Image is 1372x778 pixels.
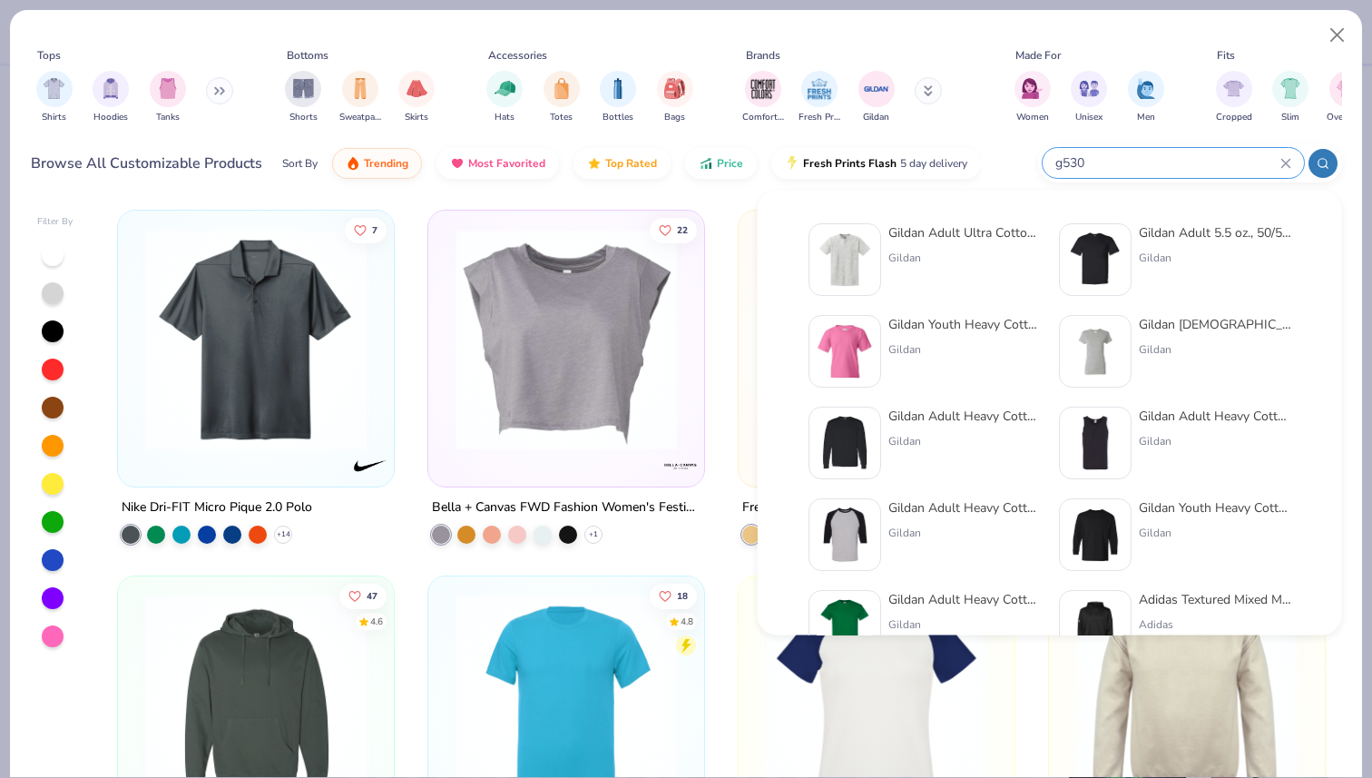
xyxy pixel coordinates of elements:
div: Nike Dri-FIT Micro Pique 2.0 Polo [122,497,312,519]
span: Gildan [863,111,889,124]
div: filter for Comfort Colors [742,71,784,124]
div: Gildan [1139,250,1291,266]
button: filter button [544,71,580,124]
img: Shirts Image [44,78,64,99]
img: fea30bab-9cee-4a4f-98cb-187d2db77708 [686,229,926,450]
img: 77eabb68-d7c7-41c9-adcb-b25d48f707fa [817,231,873,288]
div: Bella + Canvas FWD Fashion Women's Festival Crop Tank [432,497,701,519]
span: 5 day delivery [900,153,967,174]
div: Gildan Youth Heavy Cotton 5.3 Oz. Long-Sleeve T-Shirt [1139,498,1291,517]
div: filter for Hoodies [93,71,129,124]
div: Brands [746,47,780,64]
img: 21fda654-1eb2-4c2c-b188-be26a870e180 [136,229,376,450]
img: eeb6cdad-aebe-40d0-9a4b-833d0f822d02 [817,415,873,471]
img: Bags Image [664,78,684,99]
div: filter for Slim [1272,71,1308,124]
div: Made For [1015,47,1061,64]
span: Cropped [1216,111,1252,124]
span: Price [717,156,743,171]
div: filter for Shorts [285,71,321,124]
span: Shorts [289,111,318,124]
div: Gildan Adult Heavy Cotton™ 5.3 Oz. 3/4-Raglan Sleeve T-Shirt [888,498,1041,517]
div: Sort By [282,155,318,172]
img: Women Image [1022,78,1043,99]
span: 18 [677,591,688,600]
div: filter for Tanks [150,71,186,124]
div: Gildan [888,525,1041,541]
img: Totes Image [552,78,572,99]
span: + 1 [589,529,598,540]
span: Most Favorited [468,156,545,171]
button: filter button [600,71,636,124]
button: Top Rated [573,148,671,179]
button: Price [685,148,757,179]
button: filter button [339,71,381,124]
img: Tanks Image [158,78,178,99]
img: TopRated.gif [587,156,602,171]
button: filter button [285,71,321,124]
span: Oversized [1327,111,1367,124]
img: Bottles Image [608,78,628,99]
button: Most Favorited [436,148,559,179]
span: Fresh Prints [799,111,840,124]
div: filter for Unisex [1071,71,1107,124]
span: Top Rated [605,156,657,171]
div: Gildan [1139,525,1291,541]
button: Like [340,583,387,608]
img: Slim Image [1280,78,1300,99]
div: filter for Sweatpants [339,71,381,124]
img: c768ab5a-8da2-4a2e-b8dd-29752a77a1e5 [446,229,686,450]
span: Skirts [405,111,428,124]
button: Like [346,217,387,242]
span: 47 [367,591,378,600]
div: Adidas Textured Mixed Media Hooded Sweatshirt [1139,590,1291,609]
img: f5eec0e1-d4f5-4763-8e76-d25e830d2ec3 [1067,231,1123,288]
img: Cropped Image [1223,78,1244,99]
div: Gildan [888,433,1041,449]
img: Skirts Image [407,78,427,99]
img: 88a44a92-e2a5-4f89-8212-3978ff1d2bb4 [1067,415,1123,471]
button: Trending [332,148,422,179]
div: Adidas [1139,616,1291,633]
div: Gildan Youth Heavy Cotton 5.3 Oz. T-Shirt [888,315,1041,334]
div: Gildan [1139,341,1291,358]
img: f353747f-df2b-48a7-9668-f657901a5e3e [1067,323,1123,379]
div: filter for Men [1128,71,1164,124]
button: filter button [36,71,73,124]
img: db319196-8705-402d-8b46-62aaa07ed94f [817,598,873,655]
img: f253ff27-62b2-4a42-a79b-d4079655c11f [1067,507,1123,563]
button: filter button [1327,71,1367,124]
span: Women [1016,111,1049,124]
span: Shirts [42,111,66,124]
div: filter for Fresh Prints [799,71,840,124]
div: filter for Skirts [398,71,435,124]
div: Gildan Adult 5.5 oz., 50/50 Pocket T-Shirt [1139,223,1291,242]
img: Gildan Image [863,75,890,103]
button: filter button [1128,71,1164,124]
input: Try "T-Shirt" [1053,153,1280,173]
div: Filter By [37,215,73,229]
div: Gildan [DEMOGRAPHIC_DATA]' Heavy Cotton™ T-Shirt [1139,315,1291,334]
button: filter button [150,71,186,124]
img: Men Image [1136,78,1156,99]
div: 4.8 [681,615,693,628]
div: 4.6 [371,615,384,628]
div: filter for Shirts [36,71,73,124]
img: Hoodies Image [101,78,121,99]
button: filter button [1272,71,1308,124]
span: Tanks [156,111,180,124]
div: filter for Cropped [1216,71,1252,124]
span: Hoodies [93,111,128,124]
span: 7 [373,225,378,234]
img: most_fav.gif [450,156,465,171]
div: Browse All Customizable Products [31,153,262,174]
span: Trending [364,156,408,171]
img: Comfort Colors Image [750,75,777,103]
span: + 14 [277,529,290,540]
div: Gildan Adult Heavy Cotton 5.3 Oz. Tank [1139,407,1291,426]
div: filter for Oversized [1327,71,1367,124]
div: Gildan [888,250,1041,266]
div: Fits [1217,47,1235,64]
button: filter button [858,71,895,124]
div: Bottoms [287,47,328,64]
